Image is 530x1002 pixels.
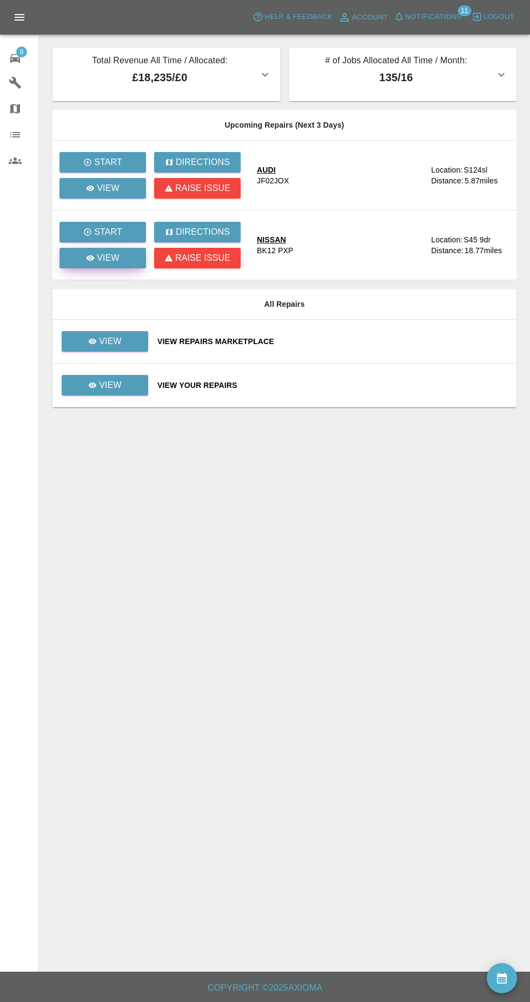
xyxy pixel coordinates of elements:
[257,234,422,256] a: NISSANBK12 PXP
[94,226,122,239] p: Start
[487,963,517,993] button: availability
[9,980,521,996] h6: Copyright © 2025 Axioma
[59,248,146,268] a: View
[59,152,146,173] button: Start
[175,182,230,195] p: Raise issue
[176,156,230,169] p: Directions
[431,164,508,186] a: Location:S124slDistance:5.87miles
[465,175,508,186] div: 5.87 miles
[483,11,514,23] span: Logout
[62,331,148,352] a: View
[289,48,516,101] button: # of Jobs Allocated All Time / Month:135/16
[250,9,335,25] button: Help & Feedback
[352,11,388,24] span: Account
[175,252,230,265] p: Raise issue
[257,175,289,186] div: JF02JOX
[176,226,230,239] p: Directions
[99,379,122,392] p: View
[257,164,289,175] div: AUDI
[458,5,471,16] span: 11
[59,222,146,242] button: Start
[154,152,241,173] button: Directions
[335,9,391,26] a: Account
[431,245,463,256] div: Distance:
[16,47,27,57] span: 8
[62,375,148,395] a: View
[154,222,241,242] button: Directions
[61,380,149,389] a: View
[257,164,422,186] a: AUDIJF02JOX
[257,245,293,256] div: BK12 PXP
[463,164,487,175] div: S124sl
[52,48,280,101] button: Total Revenue All Time / Allocated:£18,235/£0
[52,289,516,320] th: All Repairs
[465,245,508,256] div: 18.77 miles
[59,178,146,199] a: View
[297,54,495,69] p: # of Jobs Allocated All Time / Month:
[431,175,463,186] div: Distance:
[61,54,259,69] p: Total Revenue All Time / Allocated:
[154,178,241,199] button: Raise issue
[157,336,508,347] a: View Repairs Marketplace
[463,234,491,245] div: S45 9dr
[97,182,120,195] p: View
[94,156,122,169] p: Start
[154,248,241,268] button: Raise issue
[61,337,149,345] a: View
[431,164,462,175] div: Location:
[61,69,259,85] p: £18,235 / £0
[431,234,508,256] a: Location:S45 9drDistance:18.77miles
[257,234,293,245] div: NISSAN
[97,252,120,265] p: View
[52,110,516,141] th: Upcoming Repairs (Next 3 Days)
[297,69,495,85] p: 135 / 16
[6,4,32,30] button: Open drawer
[99,335,122,348] p: View
[469,9,517,25] button: Logout
[264,11,332,23] span: Help & Feedback
[431,234,462,245] div: Location:
[157,380,508,391] a: View Your Repairs
[391,9,465,25] button: Notifications
[406,11,462,23] span: Notifications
